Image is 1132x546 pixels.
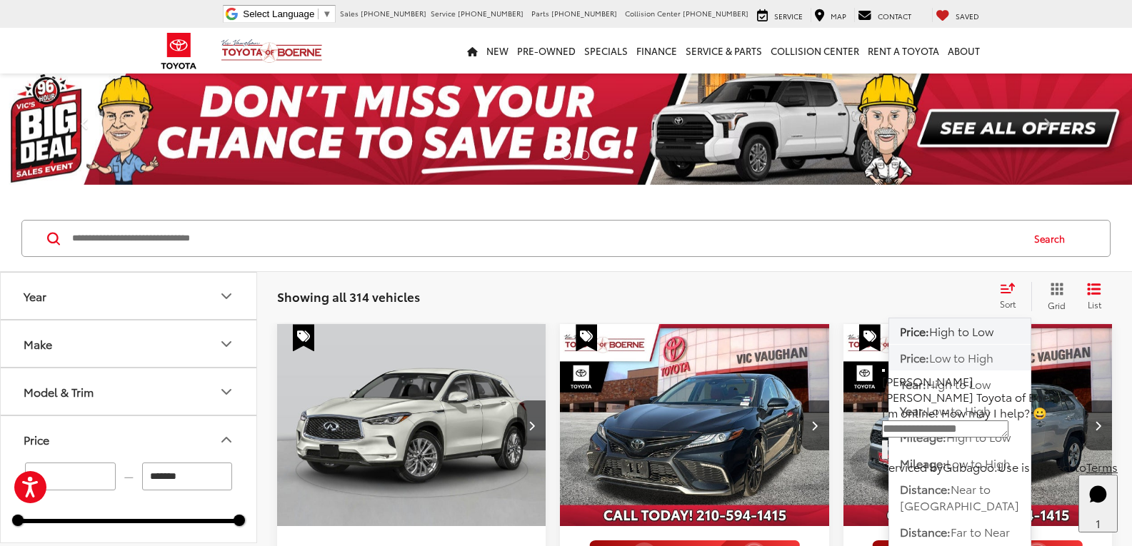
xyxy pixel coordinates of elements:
a: Pre-Owned [513,28,580,74]
a: Home [463,28,482,74]
span: Special [293,324,314,351]
a: Map [811,8,850,22]
span: Sort [1000,298,1016,310]
span: Sales [340,8,359,19]
span: Distance: [900,523,951,540]
span: Low to High [929,349,993,365]
a: Specials [580,28,632,74]
button: Next image [801,400,829,450]
span: [PHONE_NUMBER] [551,8,617,19]
input: maximum Buy price [142,462,233,490]
span: Parts [531,8,549,19]
span: [PHONE_NUMBER] [683,8,748,19]
button: Mileage:High to Low [889,424,1031,450]
a: Rent a Toyota [863,28,943,74]
span: Year: [900,402,926,418]
button: Model & TrimModel & Trim [1,368,258,415]
span: ▼ [322,9,331,19]
a: My Saved Vehicles [932,8,983,22]
span: Low to High [946,455,1011,471]
span: Price: [900,349,929,365]
span: Mileage: [900,455,946,471]
span: Select Language [243,9,314,19]
button: Next image [1083,400,1112,450]
span: Special [859,324,881,351]
button: Distance:Near to [GEOGRAPHIC_DATA] [889,477,1031,518]
button: YearYear [1,273,258,319]
span: Near to [GEOGRAPHIC_DATA] [900,480,1019,513]
button: Mileage:Low to High [889,450,1031,476]
img: Toyota [152,28,206,74]
a: Collision Center [766,28,863,74]
span: Service [774,11,803,21]
span: High to Low [926,375,991,392]
div: Make [24,337,52,350]
div: Year [24,289,46,303]
button: List View [1076,282,1112,310]
button: Year:High to Low [889,371,1031,397]
div: Price [24,433,49,446]
span: Distance: [900,480,951,497]
span: Collision Center [625,8,681,19]
button: PricePrice [1,416,258,462]
span: Map [831,11,846,21]
span: Special [576,324,597,351]
a: Finance [632,28,681,74]
a: Select Language​ [243,9,331,19]
span: Grid [1048,299,1066,311]
span: Saved [956,11,979,21]
a: New [482,28,513,74]
button: Price:High to Low [889,318,1031,344]
div: Model & Trim [24,385,94,398]
button: Search [1021,221,1086,256]
span: Service [431,8,456,19]
button: Year:Low to High [889,398,1031,423]
div: 2023 Toyota Camry XSE 0 [559,324,830,526]
button: Select sort value [993,282,1031,310]
span: [PHONE_NUMBER] [458,8,524,19]
button: Next image [517,400,546,450]
div: Year [218,288,235,305]
a: About [943,28,984,74]
div: Make [218,335,235,353]
a: Contact [854,8,915,22]
span: List [1087,298,1101,310]
a: 2023 INFINITI QX50 PURE2023 INFINITI QX50 PURE2023 INFINITI QX50 PURE2023 INFINITI QX50 PURE [276,324,547,526]
span: [PHONE_NUMBER] [361,8,426,19]
img: 2023 INFINITI QX50 PURE [276,324,547,527]
img: 2023 Toyota Camry XSE [559,324,830,527]
button: Price:Low to High [889,345,1031,370]
span: Mileage: [900,428,946,445]
input: minimum Buy price [25,462,116,490]
div: Model & Trim [218,383,235,400]
span: High to Low [946,428,1011,445]
button: Distance:Far to Near [889,519,1031,545]
input: Search by Make, Model, or Keyword [71,221,1021,256]
span: Year: [900,375,926,392]
span: Price: [900,323,929,339]
button: MakeMake [1,320,258,367]
a: 2023 Toyota Camry XSE2023 Toyota Camry XSE2023 Toyota Camry XSE2023 Toyota Camry XSE [559,324,830,526]
a: Service [753,8,806,22]
a: Service & Parts: Opens in a new tab [681,28,766,74]
span: — [120,471,138,483]
span: Low to High [926,402,991,418]
div: 2023 INFINITI QX50 PURE 0 [276,324,547,526]
img: Vic Vaughan Toyota of Boerne [221,39,323,64]
div: Price [218,431,235,448]
span: Contact [878,11,911,21]
span: Showing all 314 vehicles [277,288,420,305]
span: High to Low [929,323,993,339]
button: Grid View [1031,282,1076,310]
span: Far to Near [951,523,1010,540]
